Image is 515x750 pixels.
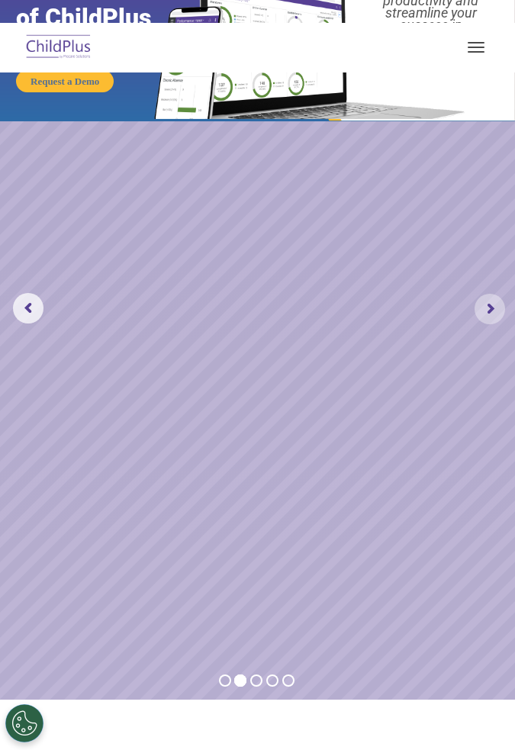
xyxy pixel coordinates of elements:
span: Phone number [217,163,282,175]
span: Last name [217,101,264,112]
img: ChildPlus by Procare Solutions [23,30,95,66]
button: Cookies Settings [5,704,43,742]
a: Request a Demo [16,70,114,92]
